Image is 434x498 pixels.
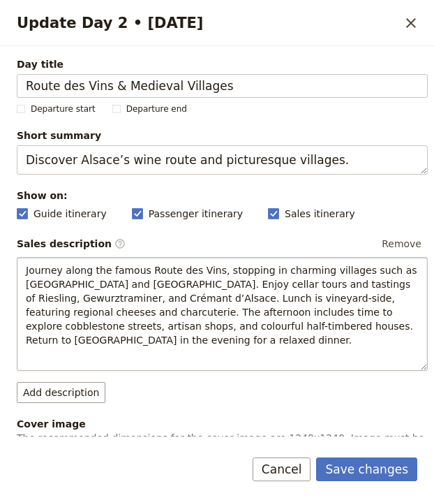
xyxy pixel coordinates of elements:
span: Journey along the famous Route des Vins, stopping in charming villages such as [GEOGRAPHIC_DATA] ... [26,265,420,346]
div: Show on: [17,189,68,203]
h2: Update Day 2 • [DATE] [17,13,399,34]
span: Short summary [17,129,428,142]
span: ​ [114,238,126,249]
button: Cancel [253,457,311,481]
button: Save changes [316,457,417,481]
input: Day title [17,74,428,98]
button: Close drawer [399,11,423,35]
span: Departure start [31,103,96,115]
div: Cover image [17,417,428,431]
span: Departure end [126,103,187,115]
p: The recommended dimensions for the cover image are 1240x1240. Image must be .jpg or .png and 2mb ... [17,431,428,459]
button: Remove [375,233,428,254]
label: Sales description [17,237,126,251]
span: Guide itinerary [33,207,107,221]
span: Passenger itinerary [149,207,243,221]
textarea: Short summary [17,145,428,175]
button: Add description [17,382,105,403]
span: Day title [17,57,428,71]
span: Sales itinerary [285,207,355,221]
